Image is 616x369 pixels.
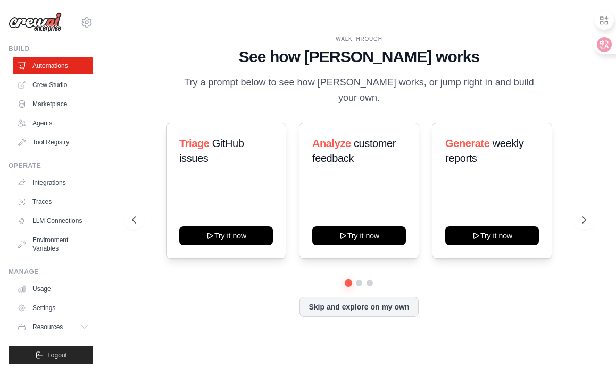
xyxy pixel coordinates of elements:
button: Logout [9,346,93,364]
button: Try it now [445,226,539,245]
span: Generate [445,138,490,149]
h1: See how [PERSON_NAME] works [132,47,586,66]
div: WALKTHROUGH [132,35,586,43]
a: LLM Connections [13,212,93,229]
span: Resources [32,323,63,331]
img: Logo [9,12,62,32]
div: Operate [9,161,93,170]
a: Integrations [13,174,93,191]
span: Triage [179,138,210,149]
a: Agents [13,115,93,132]
a: Traces [13,193,93,210]
span: Logout [47,351,67,359]
a: Usage [13,280,93,297]
button: Try it now [312,226,406,245]
a: Tool Registry [13,134,93,151]
div: Build [9,45,93,53]
a: Marketplace [13,96,93,113]
p: Try a prompt below to see how [PERSON_NAME] works, or jump right in and build your own. [180,75,538,106]
div: Manage [9,268,93,276]
a: Settings [13,299,93,316]
span: customer feedback [312,138,396,164]
span: GitHub issues [179,138,244,164]
a: Crew Studio [13,76,93,93]
button: Try it now [179,226,273,245]
button: Skip and explore on my own [299,297,418,317]
span: Analyze [312,138,351,149]
a: Environment Variables [13,231,93,257]
a: Automations [13,57,93,74]
button: Resources [13,319,93,336]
